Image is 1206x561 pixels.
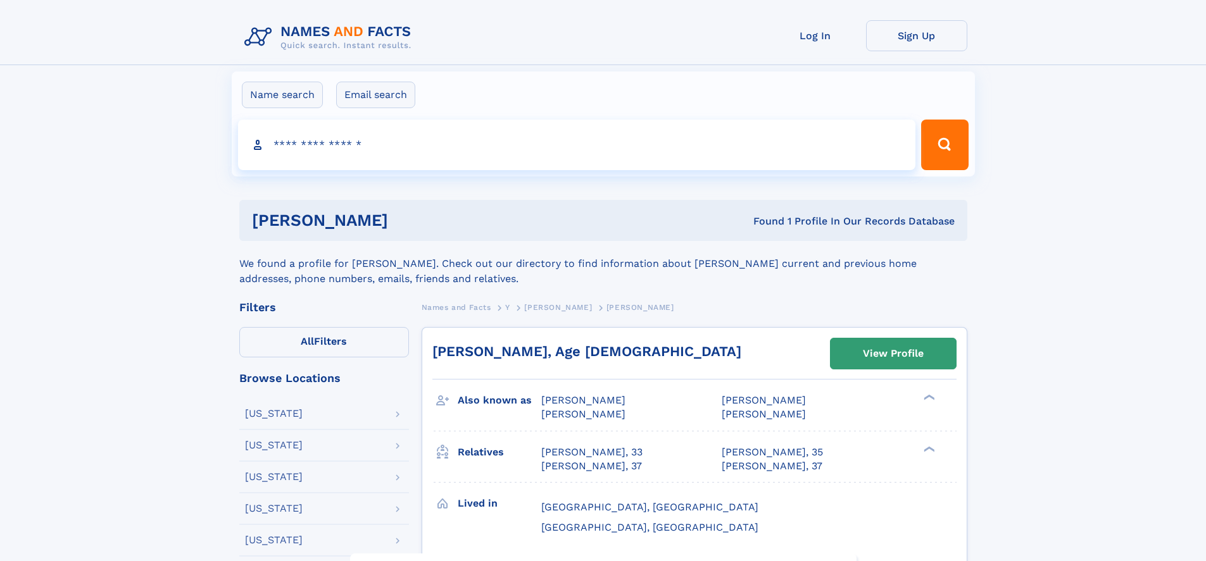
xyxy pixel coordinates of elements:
[831,338,956,369] a: View Profile
[458,493,541,514] h3: Lived in
[541,394,625,406] span: [PERSON_NAME]
[245,440,303,450] div: [US_STATE]
[722,459,822,473] a: [PERSON_NAME], 37
[541,501,758,513] span: [GEOGRAPHIC_DATA], [GEOGRAPHIC_DATA]
[722,394,806,406] span: [PERSON_NAME]
[239,241,967,287] div: We found a profile for [PERSON_NAME]. Check out our directory to find information about [PERSON_N...
[238,120,916,170] input: search input
[570,214,955,228] div: Found 1 Profile In Our Records Database
[239,327,409,357] label: Filters
[239,373,409,384] div: Browse Locations
[239,20,422,54] img: Logo Names and Facts
[458,441,541,463] h3: Relatives
[524,299,592,315] a: [PERSON_NAME]
[921,120,968,170] button: Search Button
[606,303,674,312] span: [PERSON_NAME]
[765,20,866,51] a: Log In
[722,408,806,420] span: [PERSON_NAME]
[245,535,303,545] div: [US_STATE]
[920,393,936,402] div: ❯
[863,339,924,368] div: View Profile
[301,335,314,347] span: All
[524,303,592,312] span: [PERSON_NAME]
[722,445,823,459] a: [PERSON_NAME], 35
[505,303,510,312] span: Y
[541,459,642,473] a: [PERSON_NAME], 37
[252,213,571,228] h1: [PERSON_NAME]
[541,521,758,533] span: [GEOGRAPHIC_DATA], [GEOGRAPHIC_DATA]
[422,299,491,315] a: Names and Facts
[245,472,303,482] div: [US_STATE]
[336,82,415,108] label: Email search
[541,445,643,459] a: [PERSON_NAME], 33
[920,445,936,453] div: ❯
[866,20,967,51] a: Sign Up
[245,503,303,514] div: [US_STATE]
[432,343,741,359] a: [PERSON_NAME], Age [DEMOGRAPHIC_DATA]
[239,302,409,313] div: Filters
[505,299,510,315] a: Y
[245,409,303,419] div: [US_STATE]
[541,408,625,420] span: [PERSON_NAME]
[458,390,541,411] h3: Also known as
[242,82,323,108] label: Name search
